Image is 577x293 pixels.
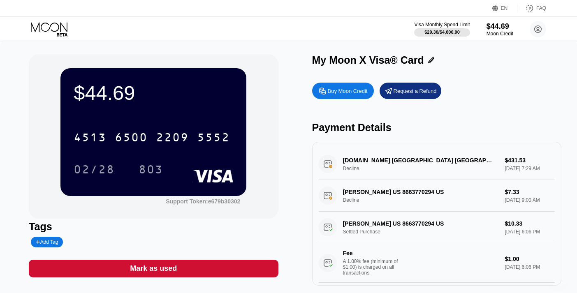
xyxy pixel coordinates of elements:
div: Buy Moon Credit [328,88,368,95]
div: Visa Monthly Spend Limit [414,22,470,28]
div: FeeA 1.00% fee (minimum of $1.00) is charged on all transactions$1.00[DATE] 6:06 PM [319,243,555,283]
div: Add Tag [31,237,63,247]
div: 2209 [156,132,189,145]
div: Mark as used [29,260,278,277]
div: Mark as used [130,264,177,273]
div: EN [501,5,508,11]
div: Request a Refund [394,88,437,95]
div: 02/28 [74,164,115,177]
div: My Moon X Visa® Card [312,54,424,66]
div: 803 [139,164,163,177]
div: $29.30 / $4,000.00 [424,30,460,35]
div: Tags [29,221,278,233]
div: 02/28 [67,159,121,180]
div: Add Tag [36,239,58,245]
div: Buy Moon Credit [312,83,374,99]
div: Visa Monthly Spend Limit$29.30/$4,000.00 [414,22,470,37]
div: 4513650022095552 [69,127,235,148]
div: A 1.00% fee (minimum of $1.00) is charged on all transactions [343,258,405,276]
div: Moon Credit [487,31,513,37]
div: 5552 [197,132,230,145]
iframe: Button to launch messaging window [544,260,570,286]
div: $44.69 [487,22,513,31]
div: Support Token: e679b30302 [166,198,240,205]
div: EN [492,4,517,12]
div: 6500 [115,132,148,145]
div: Payment Details [312,122,561,134]
div: 4513 [74,132,107,145]
div: $44.69Moon Credit [487,22,513,37]
div: FAQ [536,5,546,11]
div: $44.69 [74,81,233,104]
div: Fee [343,250,401,256]
div: Support Token:e679b30302 [166,198,240,205]
div: Request a Refund [380,83,441,99]
div: FAQ [517,4,546,12]
div: $1.00 [505,256,554,262]
div: 803 [132,159,169,180]
div: [DATE] 6:06 PM [505,264,554,270]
